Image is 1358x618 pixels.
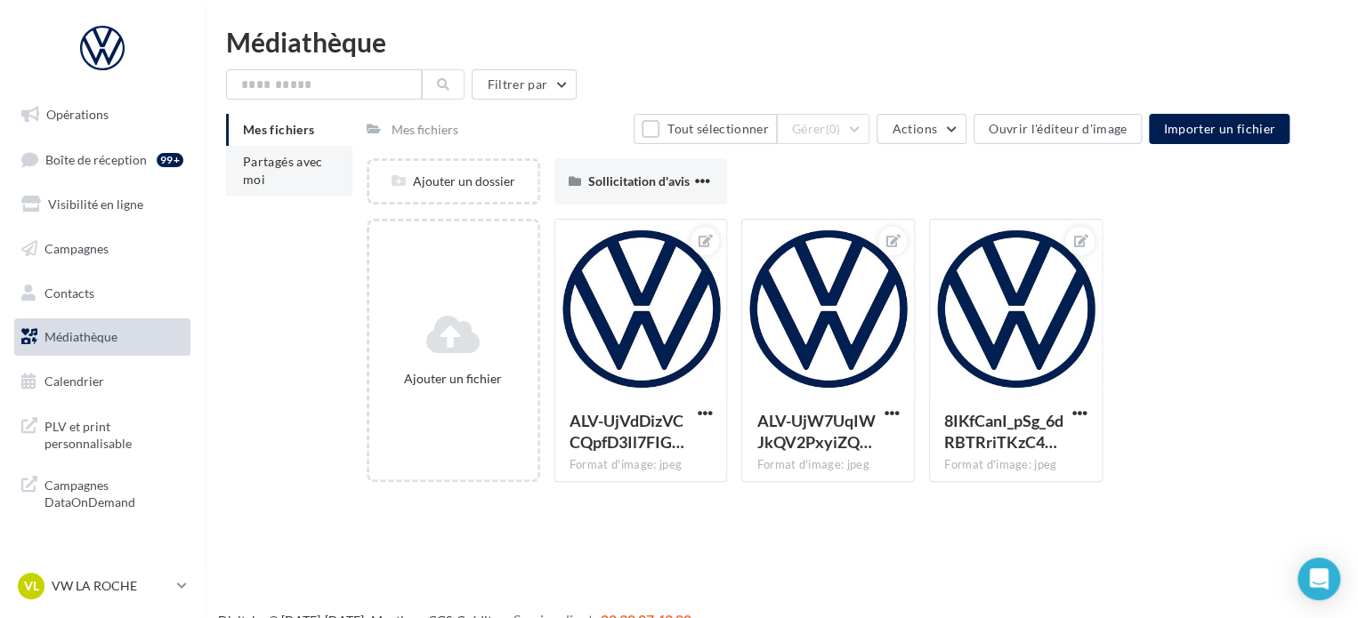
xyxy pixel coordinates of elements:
[11,275,194,312] a: Contacts
[369,173,538,190] div: Ajouter un dossier
[52,577,170,595] p: VW LA ROCHE
[24,577,39,595] span: VL
[44,373,104,389] span: Calendrier
[11,407,194,460] a: PLV et print personnalisable
[634,114,776,144] button: Tout sélectionner
[11,318,194,356] a: Médiathèque
[570,411,684,452] span: ALV-UjVdDizVCCQpfD3Il7FIGwCPogc3SMMN65fw3MxtqklGVGR1ujNW
[1149,114,1289,144] button: Importer un fichier
[588,173,690,189] span: Sollicitation d'avis
[1163,121,1275,136] span: Importer un fichier
[11,230,194,268] a: Campagnes
[44,329,117,344] span: Médiathèque
[46,107,109,122] span: Opérations
[756,457,900,473] div: Format d'image: jpeg
[11,96,194,133] a: Opérations
[226,28,1337,55] div: Médiathèque
[756,411,875,452] span: ALV-UjW7UqIWJkQV2PxyiZQyDFdSF9ZduaCMloSQdsMcf8S8_TCnYJ_H
[570,457,713,473] div: Format d'image: jpeg
[11,186,194,223] a: Visibilité en ligne
[14,569,190,603] a: VL VW LA ROCHE
[944,411,1063,452] span: 8IKfCanI_pSg_6dRBTRriTKzC4D8eE55JBWVfPq6tXvDTU9MwM-ZXsGNmjE0UeoAaSnGhioIlekwDst-8g=s0
[777,114,870,144] button: Gérer(0)
[243,154,323,187] span: Partagés avec moi
[877,114,966,144] button: Actions
[376,370,530,388] div: Ajouter un fichier
[11,363,194,400] a: Calendrier
[944,457,1087,473] div: Format d'image: jpeg
[48,197,143,212] span: Visibilité en ligne
[45,151,147,166] span: Boîte de réception
[472,69,577,100] button: Filtrer par
[1297,558,1340,600] div: Open Intercom Messenger
[44,241,109,256] span: Campagnes
[243,122,314,137] span: Mes fichiers
[392,121,458,139] div: Mes fichiers
[892,121,936,136] span: Actions
[826,122,841,136] span: (0)
[11,140,194,179] a: Boîte de réception99+
[157,153,183,167] div: 99+
[974,114,1142,144] button: Ouvrir l'éditeur d'image
[44,414,183,453] span: PLV et print personnalisable
[11,466,194,518] a: Campagnes DataOnDemand
[44,285,94,300] span: Contacts
[44,473,183,511] span: Campagnes DataOnDemand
